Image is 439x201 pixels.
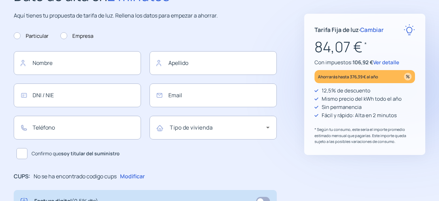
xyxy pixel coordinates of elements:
img: rate-E.svg [404,24,415,35]
label: Particular [14,32,48,40]
img: percentage_icon.svg [404,73,412,80]
p: 12,5% de descuento [322,87,370,95]
span: Ver detalle [373,59,399,66]
p: Con impuestos: [315,58,415,67]
p: Ahorrarás hasta 376,39 € al año [318,73,378,81]
p: Modificar [120,172,145,181]
span: 106,92 € [353,59,373,66]
span: Cambiar [360,26,384,34]
label: Empresa [60,32,93,40]
p: * Según tu consumo, este sería el importe promedio estimado mensual que pagarías. Este importe qu... [315,126,415,145]
span: Confirmo que [32,150,120,157]
p: CUPS: [14,172,30,181]
b: soy titular del suministro [61,150,120,157]
mat-label: Tipo de vivienda [170,124,213,131]
p: Sin permanencia [322,103,361,111]
p: Fácil y rápido: Alta en 2 minutos [322,111,397,120]
p: Aquí tienes tu propuesta de tarifa de luz. Rellena los datos para empezar a ahorrar. [14,11,277,20]
p: Tarifa Fija de luz · [315,25,384,34]
p: No se ha encontrado codigo cups [34,172,117,181]
p: 84,07 € [315,35,415,58]
p: Mismo precio del kWh todo el año [322,95,402,103]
